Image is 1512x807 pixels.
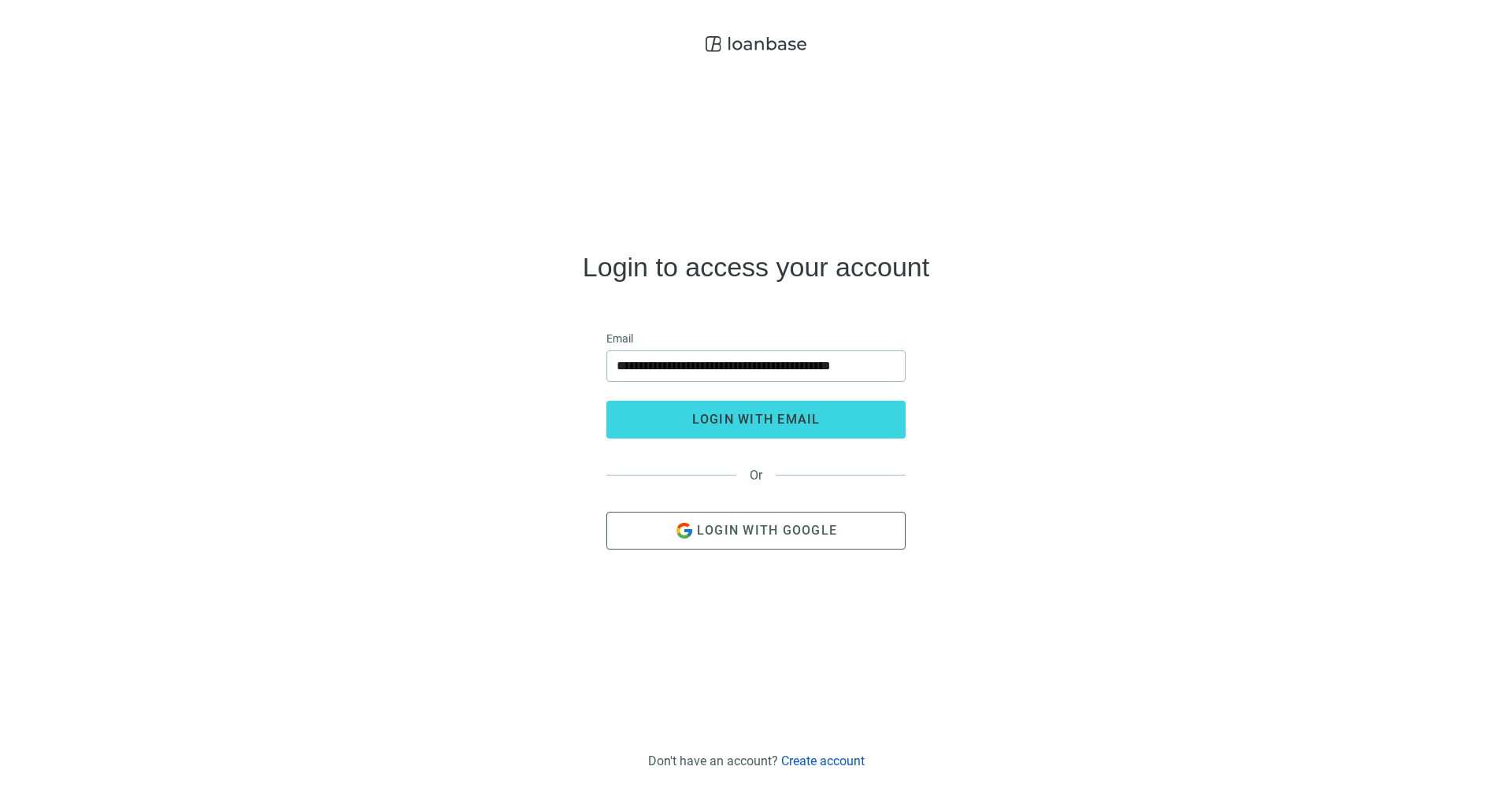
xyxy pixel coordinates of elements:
button: login with email [606,401,906,439]
span: login with email [692,412,821,427]
span: Or [736,468,776,483]
h4: Login to access your account [583,254,929,279]
div: Don't have an account? [648,753,865,768]
a: Create account [781,753,865,768]
span: Login with Google [697,523,837,538]
button: Login with Google [606,512,906,550]
span: Email [606,330,633,347]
